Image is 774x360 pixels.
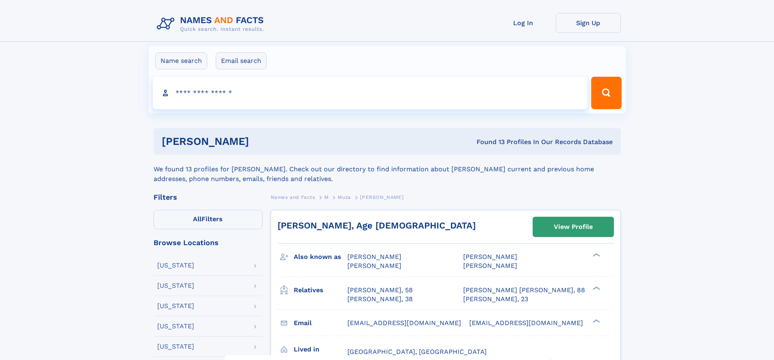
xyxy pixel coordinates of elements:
div: ❯ [591,285,601,291]
span: [EMAIL_ADDRESS][DOMAIN_NAME] [469,319,583,327]
label: Name search [155,52,207,69]
a: Names and Facts [271,192,315,202]
input: search input [153,77,588,109]
span: [GEOGRAPHIC_DATA], [GEOGRAPHIC_DATA] [347,348,487,356]
label: Filters [154,210,262,229]
div: [US_STATE] [157,262,194,269]
span: All [193,215,202,223]
h3: Relatives [294,283,347,297]
span: [PERSON_NAME] [463,253,517,261]
div: Filters [154,194,262,201]
a: [PERSON_NAME], 38 [347,295,413,304]
label: Email search [216,52,267,69]
div: [US_STATE] [157,343,194,350]
a: Muza [338,192,351,202]
div: We found 13 profiles for [PERSON_NAME]. Check out our directory to find information about [PERSON... [154,155,621,184]
h3: Lived in [294,343,347,356]
a: [PERSON_NAME], 23 [463,295,528,304]
h3: Email [294,316,347,330]
h3: Also known as [294,250,347,264]
span: [PERSON_NAME] [360,194,403,200]
div: ❯ [591,318,601,323]
div: View Profile [554,218,593,236]
a: Log In [491,13,556,33]
div: [US_STATE] [157,323,194,330]
div: ❯ [591,252,601,258]
div: Found 13 Profiles In Our Records Database [363,138,613,147]
div: Browse Locations [154,239,262,246]
a: [PERSON_NAME] [PERSON_NAME], 88 [463,286,585,295]
span: M [324,194,329,200]
a: [PERSON_NAME], Age [DEMOGRAPHIC_DATA] [278,220,476,231]
span: [PERSON_NAME] [463,262,517,269]
div: [US_STATE] [157,303,194,309]
img: Logo Names and Facts [154,13,271,35]
span: Muza [338,194,351,200]
span: [PERSON_NAME] [347,253,401,261]
a: View Profile [533,217,614,237]
span: [PERSON_NAME] [347,262,401,269]
a: [PERSON_NAME], 58 [347,286,413,295]
div: [US_STATE] [157,282,194,289]
a: Sign Up [556,13,621,33]
a: M [324,192,329,202]
h1: [PERSON_NAME] [162,136,363,147]
span: [EMAIL_ADDRESS][DOMAIN_NAME] [347,319,461,327]
button: Search Button [591,77,621,109]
